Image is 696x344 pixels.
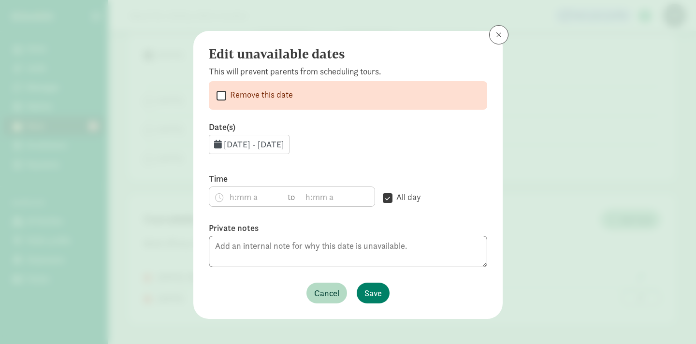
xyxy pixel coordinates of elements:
[209,187,283,206] input: h:mm a
[314,287,339,300] span: Cancel
[306,283,347,303] button: Cancel
[209,46,479,62] h4: Edit unavailable dates
[224,139,284,150] span: [DATE] - [DATE]
[357,283,390,303] button: Save
[288,190,296,203] span: to
[301,187,375,206] input: h:mm a
[209,222,487,234] label: Private notes
[648,298,696,344] iframe: Chat Widget
[364,287,382,300] span: Save
[226,89,293,100] label: Remove this date
[209,173,375,185] label: Time
[209,66,487,77] p: This will prevent parents from scheduling tours.
[209,121,487,133] label: Date(s)
[392,191,421,203] label: All day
